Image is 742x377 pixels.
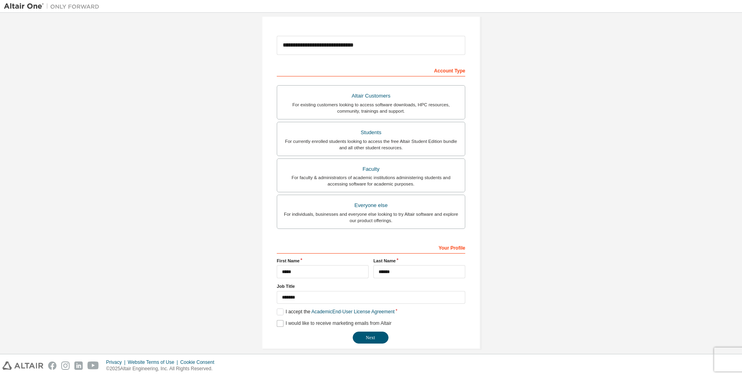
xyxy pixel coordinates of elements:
[48,361,56,370] img: facebook.svg
[311,309,394,314] a: Academic End-User License Agreement
[277,320,391,327] label: I would like to receive marketing emails from Altair
[61,361,70,370] img: instagram.svg
[87,361,99,370] img: youtube.svg
[282,174,460,187] div: For faculty & administrators of academic institutions administering students and accessing softwa...
[277,241,465,254] div: Your Profile
[277,64,465,76] div: Account Type
[282,90,460,102] div: Altair Customers
[282,138,460,151] div: For currently enrolled students looking to access the free Altair Student Edition bundle and all ...
[282,102,460,114] div: For existing customers looking to access software downloads, HPC resources, community, trainings ...
[4,2,103,10] img: Altair One
[282,211,460,224] div: For individuals, businesses and everyone else looking to try Altair software and explore our prod...
[128,359,180,365] div: Website Terms of Use
[74,361,83,370] img: linkedin.svg
[277,283,465,289] label: Job Title
[106,359,128,365] div: Privacy
[373,258,465,264] label: Last Name
[282,200,460,211] div: Everyone else
[282,127,460,138] div: Students
[106,365,219,372] p: © 2025 Altair Engineering, Inc. All Rights Reserved.
[277,258,369,264] label: First Name
[180,359,219,365] div: Cookie Consent
[277,309,394,315] label: I accept the
[353,332,388,344] button: Next
[2,361,43,370] img: altair_logo.svg
[282,164,460,175] div: Faculty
